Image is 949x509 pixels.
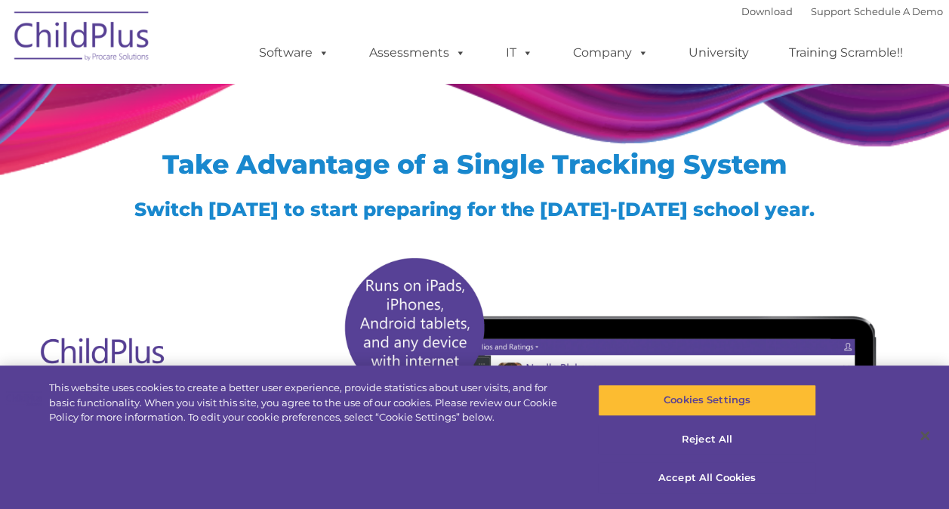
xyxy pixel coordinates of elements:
[134,198,815,221] span: Switch [DATE] to start preparing for the [DATE]-[DATE] school year.
[741,5,943,17] font: |
[162,148,787,180] span: Take Advantage of a Single Tracking System
[7,1,158,76] img: ChildPlus by Procare Solutions
[598,384,816,416] button: Cookies Settings
[49,381,569,425] div: This website uses cookies to create a better user experience, provide statistics about user visit...
[598,462,816,494] button: Accept All Cookies
[811,5,851,17] a: Support
[29,321,311,492] img: Copyright - DRDP Logo
[673,38,764,68] a: University
[741,5,793,17] a: Download
[598,424,816,455] button: Reject All
[491,38,548,68] a: IT
[908,419,941,452] button: Close
[354,38,481,68] a: Assessments
[854,5,943,17] a: Schedule A Demo
[774,38,918,68] a: Training Scramble!!
[244,38,344,68] a: Software
[558,38,664,68] a: Company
